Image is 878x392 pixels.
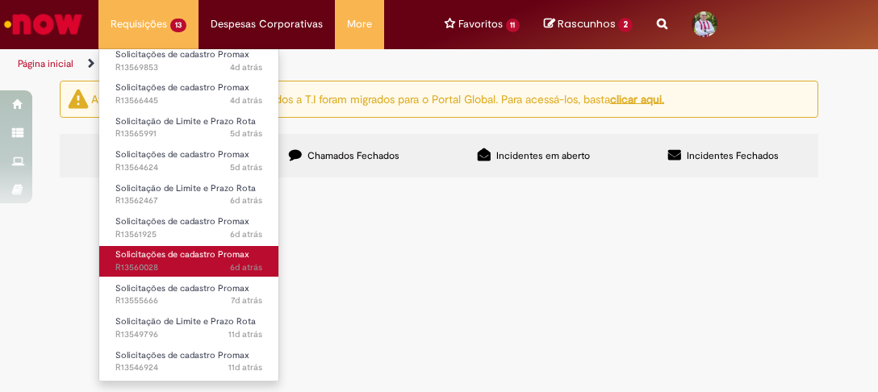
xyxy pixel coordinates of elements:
a: Aberto R13565991 : Solicitação de Limite e Prazo Rota [99,113,278,143]
span: R13561925 [115,228,262,241]
span: Despesas Corporativas [211,16,323,32]
span: Favoritos [458,16,503,32]
span: Solicitações de cadastro Promax [115,282,249,294]
time: 24/09/2025 11:21:14 [230,194,262,206]
span: 11d atrás [228,328,262,340]
a: clicar aqui. [610,91,664,106]
span: 5d atrás [230,161,262,173]
span: Incidentes em aberto [496,149,590,162]
span: 2 [618,18,633,32]
time: 18/09/2025 12:15:57 [228,361,262,373]
span: 6d atrás [230,228,262,240]
a: Aberto R13549796 : Solicitação de Limite e Prazo Rota [99,313,278,343]
span: R13562467 [115,194,262,207]
span: R13565991 [115,127,262,140]
span: Solicitações de cadastro Promax [115,48,249,60]
span: More [347,16,372,32]
span: R13566445 [115,94,262,107]
span: Solicitação de Limite e Prazo Rota [115,315,256,327]
span: Solicitações de cadastro Promax [115,148,249,161]
span: Chamados Fechados [307,149,399,162]
time: 19/09/2025 10:17:20 [228,328,262,340]
a: Aberto R13561925 : Solicitações de cadastro Promax [99,213,278,243]
ul: Trilhas de página [12,49,500,79]
span: R13569853 [115,61,262,74]
span: Incidentes Fechados [687,149,779,162]
a: Aberto R13546924 : Solicitações de cadastro Promax [99,347,278,377]
span: Rascunhos [558,16,616,31]
a: Aberto R13569853 : Solicitações de cadastro Promax [99,46,278,76]
ul: Requisições [98,48,279,382]
ng-bind-html: Atenção: alguns chamados relacionados a T.I foram migrados para o Portal Global. Para acessá-los,... [91,91,664,106]
span: R13549796 [115,328,262,341]
span: R13555666 [115,294,262,307]
time: 25/09/2025 11:05:45 [230,127,262,140]
span: 5d atrás [230,127,262,140]
span: 4d atrás [230,61,262,73]
time: 24/09/2025 10:03:18 [230,228,262,240]
span: 11 [506,19,521,32]
span: Solicitações de cadastro Promax [115,215,249,227]
time: 22/09/2025 14:51:51 [231,294,262,307]
time: 24/09/2025 18:06:05 [230,161,262,173]
span: 7d atrás [231,294,262,307]
a: No momento, sua lista de rascunhos tem 2 Itens [544,16,633,31]
span: 11d atrás [228,361,262,373]
span: Solicitação de Limite e Prazo Rota [115,182,256,194]
span: 6d atrás [230,194,262,206]
span: Solicitação de Limite e Prazo Rota [115,115,256,127]
a: Aberto R13560028 : Solicitações de cadastro Promax [99,246,278,276]
span: Solicitações de cadastro Promax [115,349,249,361]
span: R13560028 [115,261,262,274]
time: 25/09/2025 12:30:28 [230,94,262,106]
img: ServiceNow [2,8,85,40]
span: 13 [170,19,186,32]
a: Aberto R13555666 : Solicitações de cadastro Promax [99,280,278,310]
span: Requisições [111,16,167,32]
span: R13546924 [115,361,262,374]
span: 6d atrás [230,261,262,273]
span: Solicitações de cadastro Promax [115,248,249,261]
span: R13564624 [115,161,262,174]
a: Aberto R13562467 : Solicitação de Limite e Prazo Rota [99,180,278,210]
a: Aberto R13564624 : Solicitações de cadastro Promax [99,146,278,176]
time: 23/09/2025 15:57:49 [230,261,262,273]
time: 26/09/2025 10:40:41 [230,61,262,73]
a: Aberto R13566445 : Solicitações de cadastro Promax [99,79,278,109]
span: 4d atrás [230,94,262,106]
a: Página inicial [18,57,73,70]
span: Solicitações de cadastro Promax [115,81,249,94]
